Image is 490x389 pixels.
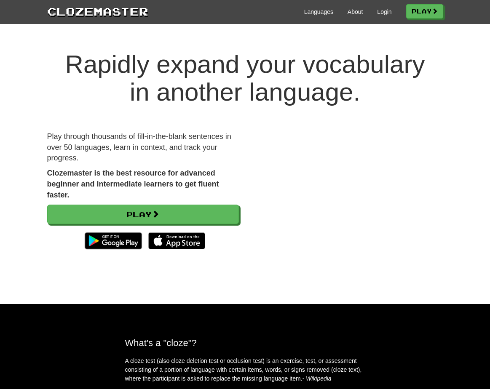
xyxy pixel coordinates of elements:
[47,169,219,199] strong: Clozemaster is the best resource for advanced beginner and intermediate learners to get fluent fa...
[47,3,148,19] a: Clozemaster
[406,4,443,19] a: Play
[47,205,239,224] a: Play
[304,8,333,16] a: Languages
[377,8,391,16] a: Login
[148,232,205,249] img: Download_on_the_App_Store_Badge_US-UK_135x40-25178aeef6eb6b83b96f5f2d004eda3bffbb37122de64afbaef7...
[348,8,363,16] a: About
[125,357,365,383] p: A cloze test (also cloze deletion test or occlusion test) is an exercise, test, or assessment con...
[303,375,332,382] em: - Wikipedia
[47,131,239,164] p: Play through thousands of fill-in-the-blank sentences in over 50 languages, learn in context, and...
[80,228,146,253] img: Get it on Google Play
[125,338,365,348] h2: What's a "cloze"?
